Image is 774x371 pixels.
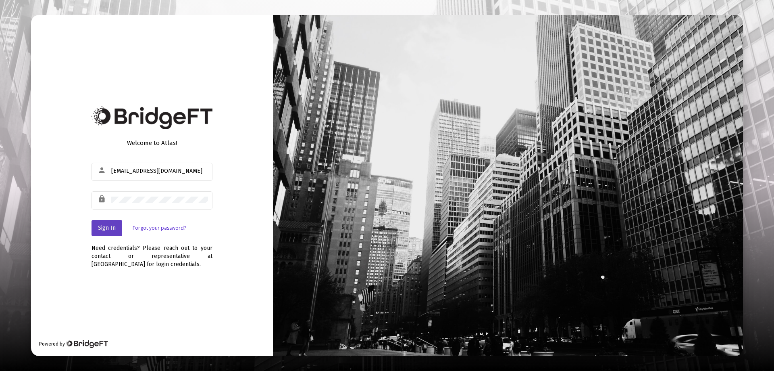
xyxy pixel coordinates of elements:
mat-icon: person [98,166,107,175]
mat-icon: lock [98,194,107,204]
div: Powered by [39,340,108,348]
div: Need credentials? Please reach out to your contact or representative at [GEOGRAPHIC_DATA] for log... [92,236,212,268]
input: Email or Username [111,168,208,174]
a: Forgot your password? [133,224,186,232]
button: Sign In [92,220,122,236]
span: Sign In [98,224,116,231]
img: Bridge Financial Technology Logo [66,340,108,348]
div: Welcome to Atlas! [92,139,212,147]
img: Bridge Financial Technology Logo [92,106,212,129]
